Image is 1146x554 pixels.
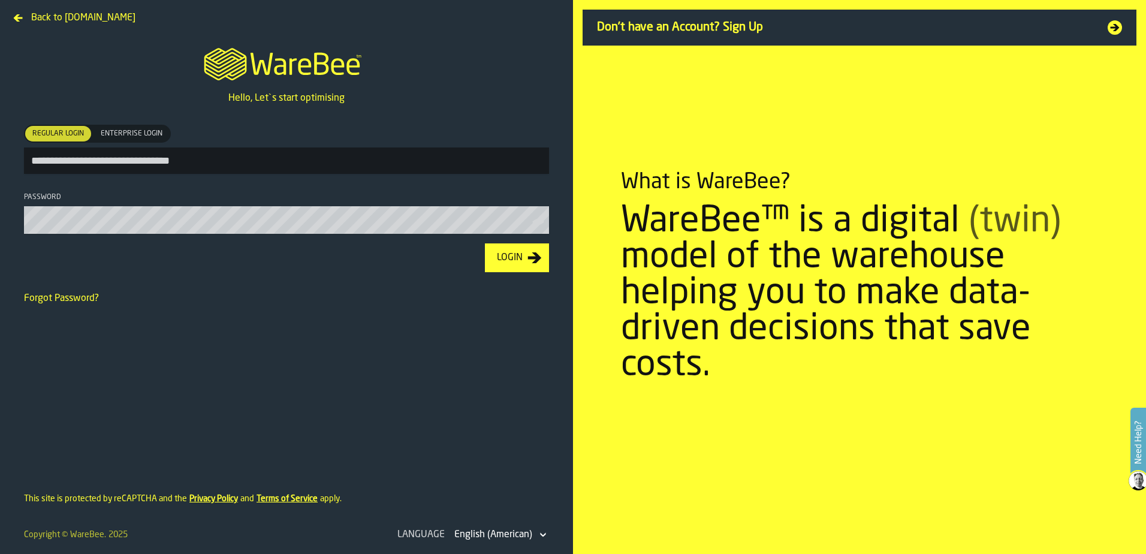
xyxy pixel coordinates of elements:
[94,126,170,141] div: thumb
[24,193,549,234] label: button-toolbar-Password
[31,11,135,25] span: Back to [DOMAIN_NAME]
[969,204,1061,240] span: (twin)
[485,243,549,272] button: button-Login
[92,125,171,143] label: button-switch-multi-Enterprise Login
[395,525,549,544] div: LanguageDropdownMenuValue-en-US
[621,170,791,194] div: What is WareBee?
[24,206,549,234] input: button-toolbar-Password
[454,528,532,542] div: DropdownMenuValue-en-US
[193,34,379,91] a: logo-header
[1132,409,1145,476] label: Need Help?
[597,19,1093,36] span: Don't have an Account? Sign Up
[395,528,447,542] div: Language
[621,204,1098,384] div: WareBee™ is a digital model of the warehouse helping you to make data-driven decisions that save ...
[108,531,128,539] span: 2025
[257,495,318,503] a: Terms of Service
[532,216,547,228] button: button-toolbar-Password
[583,10,1136,46] a: Don't have an Account? Sign Up
[70,531,106,539] a: WareBee.
[28,128,89,139] span: Regular Login
[24,531,68,539] span: Copyright ©
[96,128,167,139] span: Enterprise Login
[492,251,527,265] div: Login
[189,495,238,503] a: Privacy Policy
[10,10,140,19] a: Back to [DOMAIN_NAME]
[25,126,91,141] div: thumb
[24,125,92,143] label: button-switch-multi-Regular Login
[228,91,345,106] p: Hello, Let`s start optimising
[24,125,549,174] label: button-toolbar-[object Object]
[24,193,549,201] div: Password
[24,147,549,174] input: button-toolbar-[object Object]
[24,294,99,303] a: Forgot Password?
